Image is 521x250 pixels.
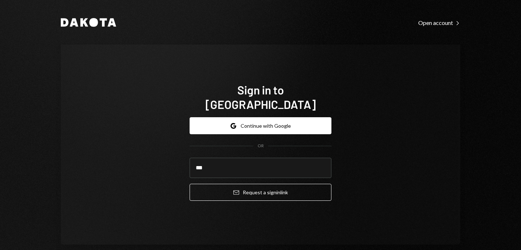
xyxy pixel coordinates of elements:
[418,18,460,26] a: Open account
[190,117,331,134] button: Continue with Google
[190,82,331,111] h1: Sign in to [GEOGRAPHIC_DATA]
[190,184,331,201] button: Request a signinlink
[418,19,460,26] div: Open account
[258,143,264,149] div: OR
